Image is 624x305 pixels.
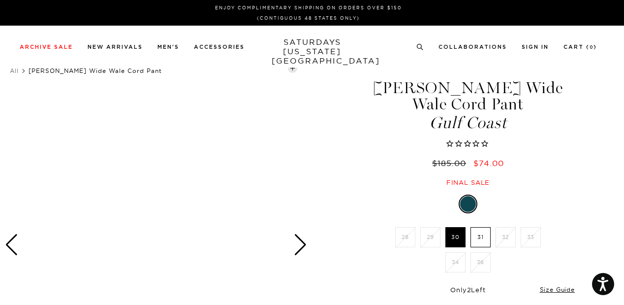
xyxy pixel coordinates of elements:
[194,44,245,50] a: Accessories
[522,44,549,50] a: Sign In
[360,139,576,149] span: Rated 0.0 out of 5 stars 0 reviews
[590,45,593,50] small: 0
[467,286,471,294] span: 2
[438,44,507,50] a: Collaborations
[473,158,504,168] span: $74.00
[361,286,575,294] div: Only Left
[540,286,575,293] a: Size Guide
[432,158,470,168] del: $185.00
[24,4,593,11] p: Enjoy Complimentary Shipping on Orders Over $150
[272,37,353,66] a: SATURDAYS[US_STATE][GEOGRAPHIC_DATA]
[294,234,307,256] div: Next slide
[157,44,179,50] a: Men's
[88,44,143,50] a: New Arrivals
[29,67,162,74] span: [PERSON_NAME] Wide Wale Cord Pant
[445,227,466,247] label: 30
[10,67,19,74] a: All
[563,44,597,50] a: Cart (0)
[20,44,73,50] a: Archive Sale
[360,178,576,187] div: Final sale
[360,115,576,131] span: Gulf Coast
[5,234,18,256] div: Previous slide
[470,227,491,247] label: 31
[360,80,576,131] h1: [PERSON_NAME] Wide Wale Cord Pant
[24,14,593,22] p: (Contiguous 48 States Only)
